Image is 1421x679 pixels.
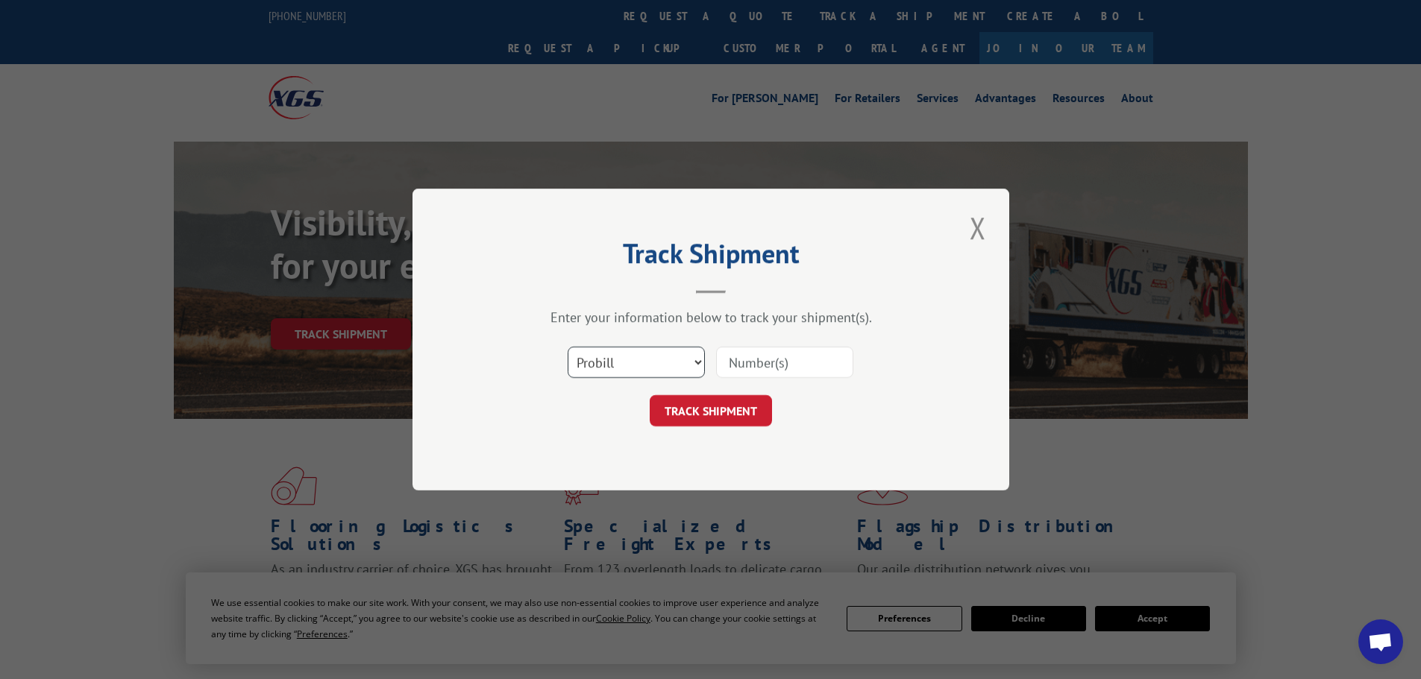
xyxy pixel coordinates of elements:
[1358,619,1403,664] a: Open chat
[487,309,935,326] div: Enter your information below to track your shipment(s).
[716,347,853,378] input: Number(s)
[965,207,991,248] button: Close modal
[650,395,772,426] button: TRACK SHIPMENT
[487,243,935,271] h2: Track Shipment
